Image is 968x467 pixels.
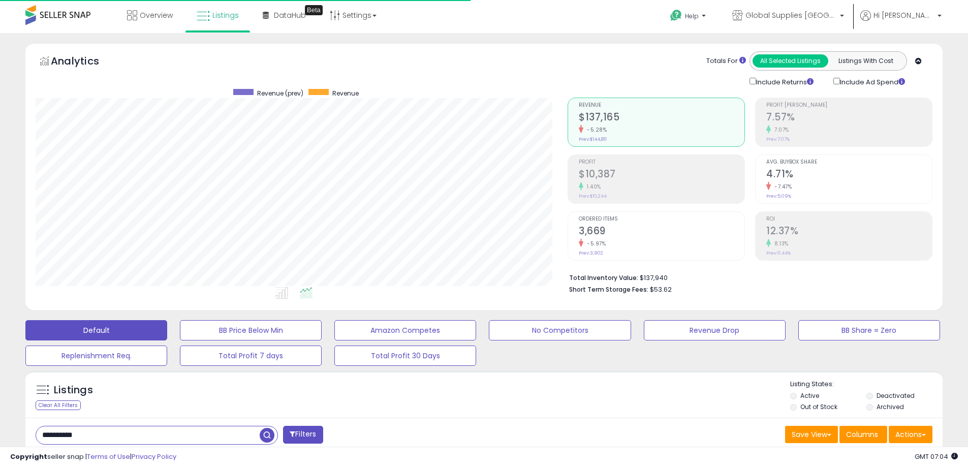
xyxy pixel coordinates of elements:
[579,193,607,199] small: Prev: $10,244
[766,193,791,199] small: Prev: 5.09%
[579,136,607,142] small: Prev: $144,811
[915,452,958,461] span: 2025-09-16 07:04 GMT
[579,216,744,222] span: Ordered Items
[785,426,838,443] button: Save View
[579,225,744,239] h2: 3,669
[800,402,837,411] label: Out of Stock
[283,426,323,444] button: Filters
[36,400,81,410] div: Clear All Filters
[753,54,828,68] button: All Selected Listings
[745,10,837,20] span: Global Supplies [GEOGRAPHIC_DATA]
[766,225,932,239] h2: 12.37%
[212,10,239,20] span: Listings
[873,10,934,20] span: Hi [PERSON_NAME]
[800,391,819,400] label: Active
[569,285,648,294] b: Short Term Storage Fees:
[877,391,915,400] label: Deactivated
[839,426,887,443] button: Columns
[583,183,601,191] small: 1.40%
[25,346,167,366] button: Replenishment Req.
[766,103,932,108] span: Profit [PERSON_NAME]
[877,402,904,411] label: Archived
[766,136,790,142] small: Prev: 7.07%
[662,2,716,33] a: Help
[828,54,903,68] button: Listings With Cost
[569,273,638,282] b: Total Inventory Value:
[10,452,176,462] div: seller snap | |
[889,426,932,443] button: Actions
[180,320,322,340] button: BB Price Below Min
[798,320,940,340] button: BB Share = Zero
[25,320,167,340] button: Default
[87,452,130,461] a: Terms of Use
[332,89,359,98] span: Revenue
[766,168,932,182] h2: 4.71%
[766,216,932,222] span: ROI
[860,10,942,33] a: Hi [PERSON_NAME]
[742,76,826,87] div: Include Returns
[51,54,119,71] h5: Analytics
[579,168,744,182] h2: $10,387
[826,76,921,87] div: Include Ad Spend
[305,5,323,15] div: Tooltip anchor
[650,285,672,294] span: $53.62
[579,160,744,165] span: Profit
[579,103,744,108] span: Revenue
[257,89,303,98] span: Revenue (prev)
[583,240,606,247] small: -5.97%
[771,183,792,191] small: -7.47%
[10,452,47,461] strong: Copyright
[706,56,746,66] div: Totals For
[583,126,607,134] small: -5.28%
[670,9,682,22] i: Get Help
[274,10,306,20] span: DataHub
[579,111,744,125] h2: $137,165
[846,429,878,440] span: Columns
[489,320,631,340] button: No Competitors
[180,346,322,366] button: Total Profit 7 days
[644,320,786,340] button: Revenue Drop
[766,250,791,256] small: Prev: 11.44%
[334,320,476,340] button: Amazon Competes
[140,10,173,20] span: Overview
[54,383,93,397] h5: Listings
[334,346,476,366] button: Total Profit 30 Days
[132,452,176,461] a: Privacy Policy
[766,111,932,125] h2: 7.57%
[579,250,603,256] small: Prev: 3,902
[766,160,932,165] span: Avg. Buybox Share
[771,240,789,247] small: 8.13%
[790,380,943,389] p: Listing States:
[569,271,925,283] li: $137,940
[685,12,699,20] span: Help
[771,126,789,134] small: 7.07%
